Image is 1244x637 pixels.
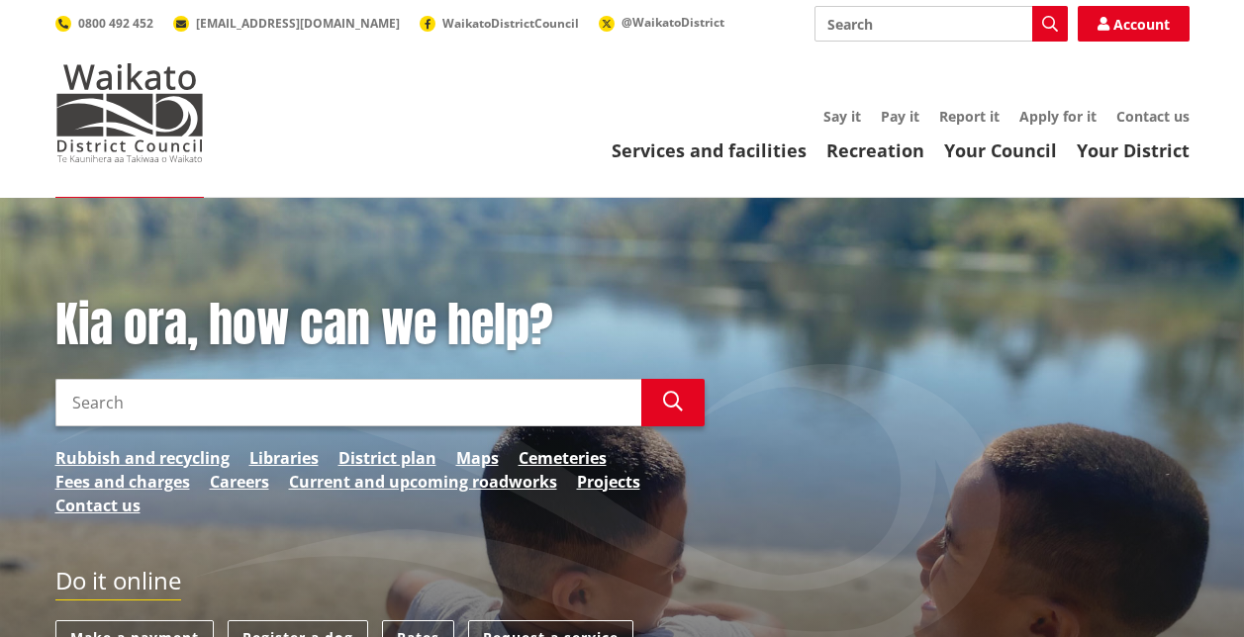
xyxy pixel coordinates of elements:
a: Contact us [55,494,141,517]
a: Fees and charges [55,470,190,494]
a: Projects [577,470,640,494]
a: Cemeteries [519,446,607,470]
a: Your Council [944,138,1057,162]
a: Account [1078,6,1190,42]
a: Apply for it [1019,107,1097,126]
a: Services and facilities [612,138,807,162]
a: Report it [939,107,1000,126]
img: Waikato District Council - Te Kaunihera aa Takiwaa o Waikato [55,63,204,162]
a: 0800 492 452 [55,15,153,32]
a: Pay it [881,107,919,126]
span: [EMAIL_ADDRESS][DOMAIN_NAME] [196,15,400,32]
input: Search input [814,6,1068,42]
a: Recreation [826,138,924,162]
a: Contact us [1116,107,1190,126]
a: Current and upcoming roadworks [289,470,557,494]
a: Careers [210,470,269,494]
h2: Do it online [55,567,181,601]
span: @WaikatoDistrict [622,14,724,31]
span: 0800 492 452 [78,15,153,32]
a: [EMAIL_ADDRESS][DOMAIN_NAME] [173,15,400,32]
h1: Kia ora, how can we help? [55,297,705,354]
a: Rubbish and recycling [55,446,230,470]
a: Your District [1077,138,1190,162]
a: District plan [338,446,436,470]
span: WaikatoDistrictCouncil [442,15,579,32]
a: Maps [456,446,499,470]
a: @WaikatoDistrict [599,14,724,31]
a: Libraries [249,446,319,470]
a: Say it [823,107,861,126]
input: Search input [55,379,641,426]
a: WaikatoDistrictCouncil [420,15,579,32]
